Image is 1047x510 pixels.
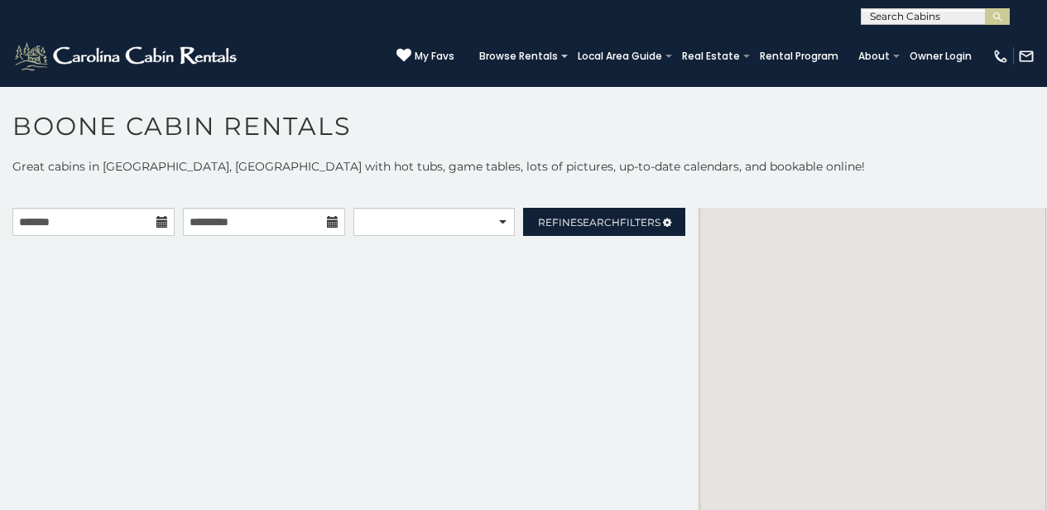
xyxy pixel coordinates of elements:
[396,48,454,65] a: My Favs
[569,45,670,68] a: Local Area Guide
[850,45,898,68] a: About
[12,40,242,73] img: White-1-2.png
[471,45,566,68] a: Browse Rentals
[1018,48,1035,65] img: mail-regular-white.png
[901,45,980,68] a: Owner Login
[577,216,620,229] span: Search
[523,208,685,236] a: RefineSearchFilters
[674,45,748,68] a: Real Estate
[752,45,847,68] a: Rental Program
[415,49,454,64] span: My Favs
[992,48,1009,65] img: phone-regular-white.png
[538,216,660,229] span: Refine Filters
